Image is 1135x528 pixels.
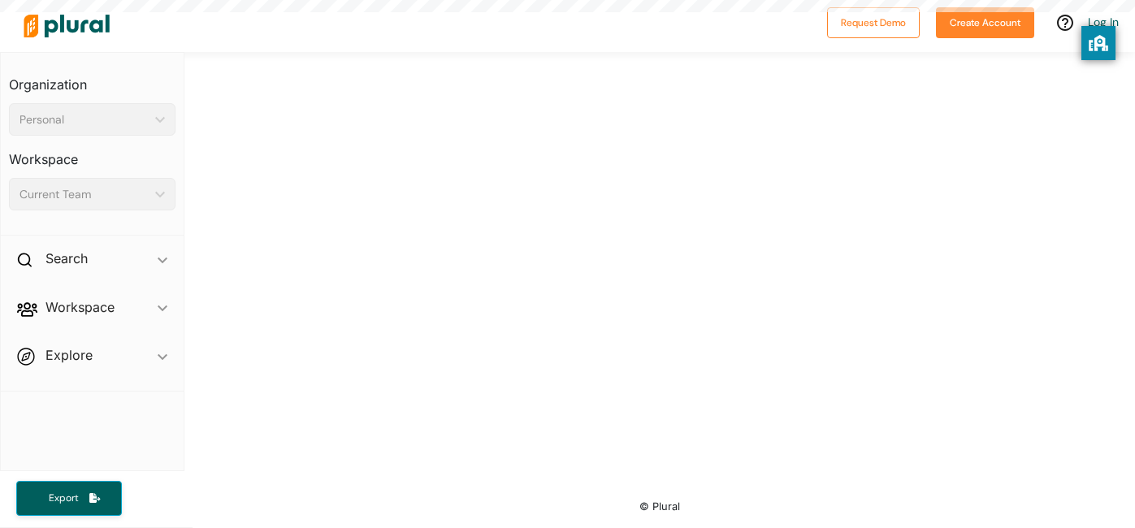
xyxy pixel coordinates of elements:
[45,249,88,267] h2: Search
[9,136,175,171] h3: Workspace
[37,491,89,505] span: Export
[19,111,149,128] div: Personal
[1081,26,1116,60] button: privacy banner
[19,186,149,203] div: Current Team
[1088,15,1119,29] a: Log In
[827,7,920,38] button: Request Demo
[9,61,175,97] h3: Organization
[936,13,1034,30] a: Create Account
[827,13,920,30] a: Request Demo
[639,500,680,513] small: © Plural
[936,7,1034,38] button: Create Account
[16,481,122,516] button: Export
